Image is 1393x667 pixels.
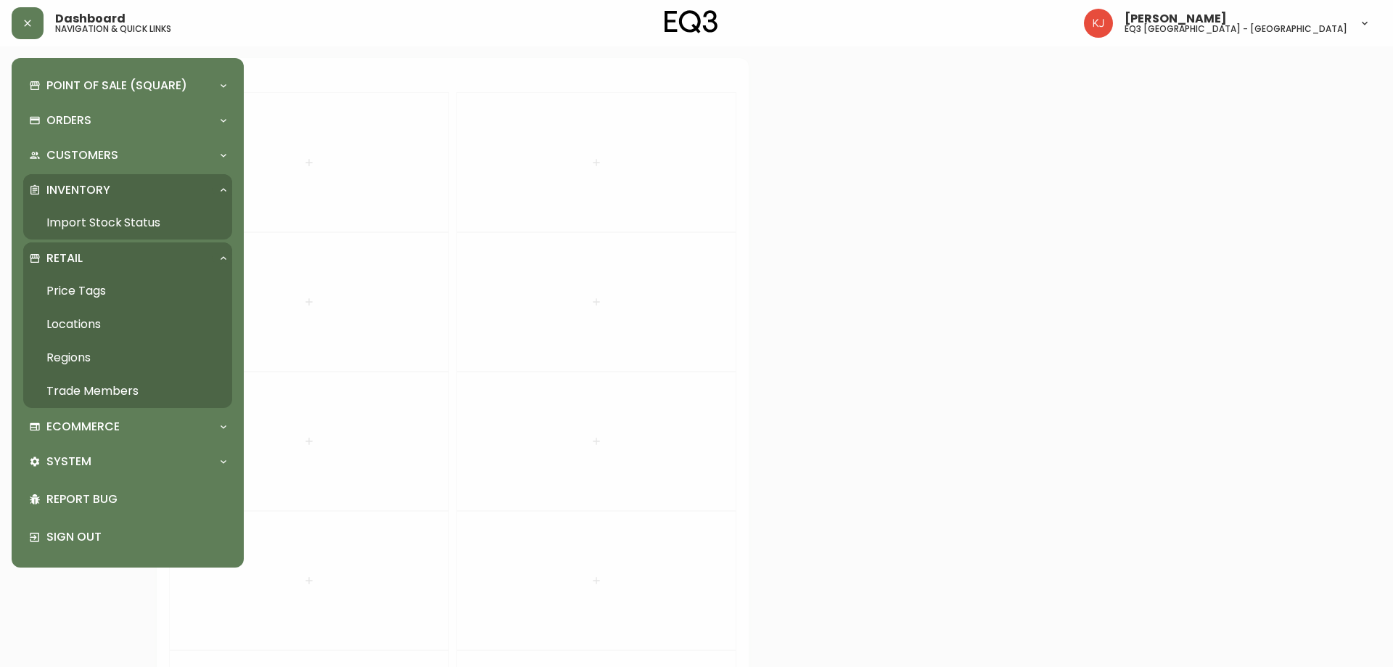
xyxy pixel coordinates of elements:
[46,529,226,545] p: Sign Out
[55,13,126,25] span: Dashboard
[23,206,232,240] a: Import Stock Status
[23,139,232,171] div: Customers
[23,105,232,136] div: Orders
[46,182,110,198] p: Inventory
[23,274,232,308] a: Price Tags
[46,491,226,507] p: Report Bug
[23,411,232,443] div: Ecommerce
[23,480,232,518] div: Report Bug
[23,70,232,102] div: Point of Sale (Square)
[23,518,232,556] div: Sign Out
[46,419,120,435] p: Ecommerce
[23,308,232,341] a: Locations
[46,78,187,94] p: Point of Sale (Square)
[23,174,232,206] div: Inventory
[1125,13,1227,25] span: [PERSON_NAME]
[1125,25,1347,33] h5: eq3 [GEOGRAPHIC_DATA] - [GEOGRAPHIC_DATA]
[46,112,91,128] p: Orders
[1084,9,1113,38] img: 24a625d34e264d2520941288c4a55f8e
[23,375,232,408] a: Trade Members
[23,341,232,375] a: Regions
[46,147,118,163] p: Customers
[665,10,718,33] img: logo
[46,250,83,266] p: Retail
[46,454,91,470] p: System
[55,25,171,33] h5: navigation & quick links
[23,242,232,274] div: Retail
[23,446,232,478] div: System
